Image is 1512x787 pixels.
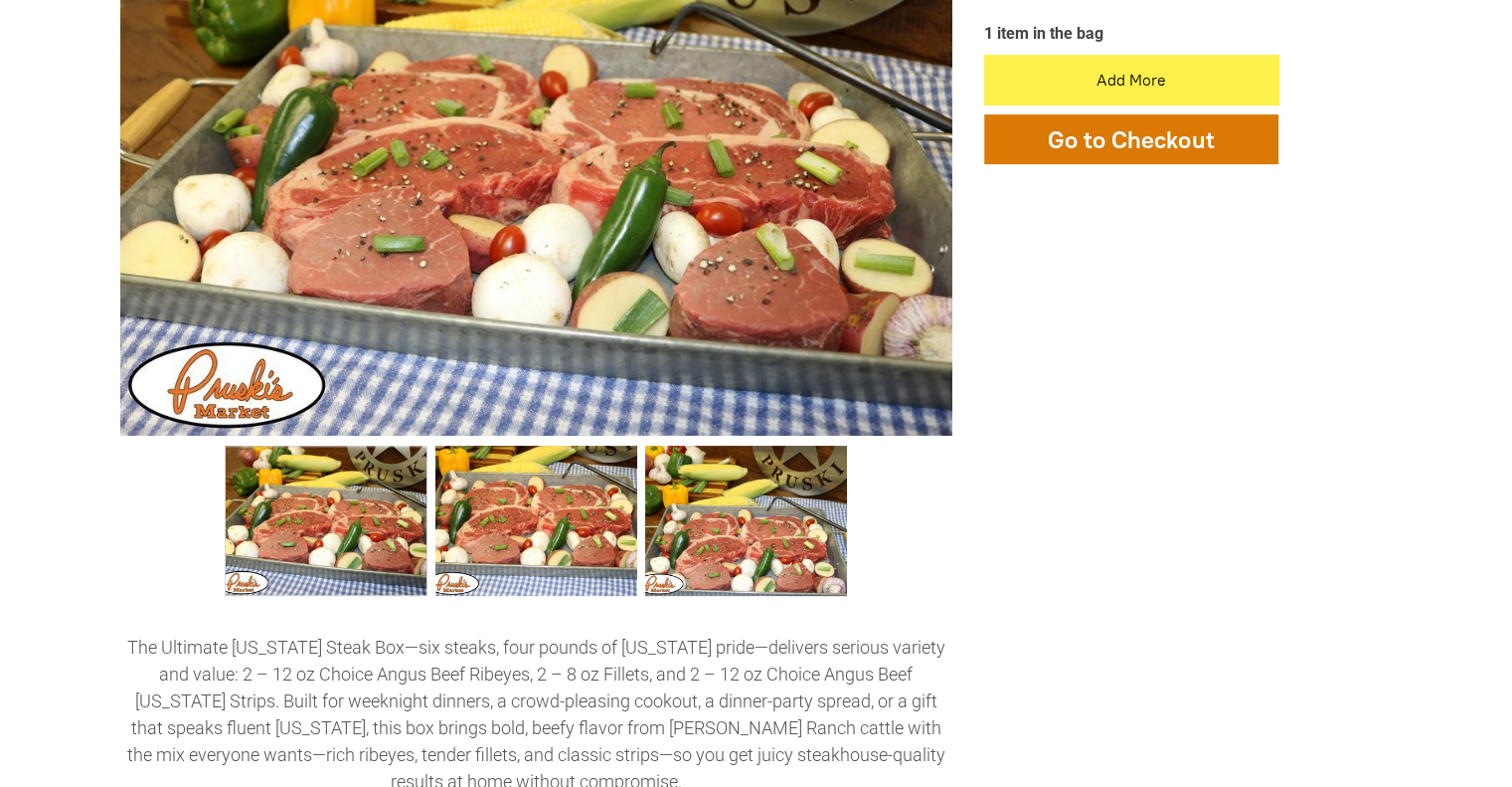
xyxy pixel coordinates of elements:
span: Add More [1096,71,1166,90]
a: The Ultimate Steak Box 003 2 [645,446,847,595]
a: The Ultimate Texas Steak Box 0 [225,446,426,595]
button: Add More [984,55,1278,104]
button: Go to Checkout [984,114,1278,164]
span: Go to Checkout [1048,125,1214,154]
span: 1 item in the bag [984,24,1103,43]
a: The Ultimate Steak Box 002 1 [435,446,637,595]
